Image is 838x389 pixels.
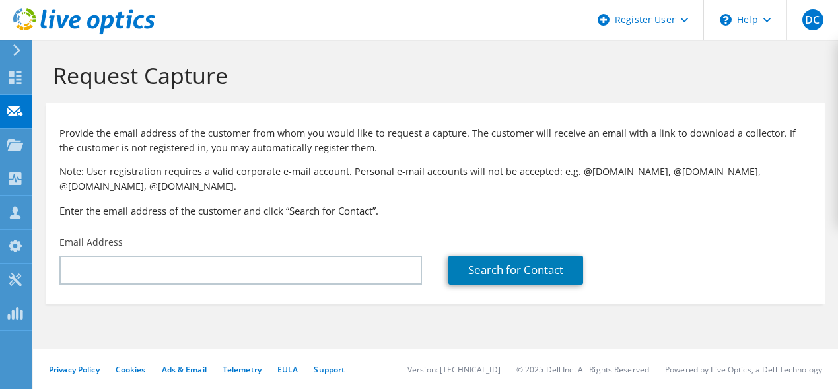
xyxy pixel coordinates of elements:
[59,203,812,218] h3: Enter the email address of the customer and click “Search for Contact”.
[516,364,649,375] li: © 2025 Dell Inc. All Rights Reserved
[49,364,100,375] a: Privacy Policy
[59,164,812,194] p: Note: User registration requires a valid corporate e-mail account. Personal e-mail accounts will ...
[407,364,501,375] li: Version: [TECHNICAL_ID]
[802,9,823,30] span: DC
[448,256,583,285] a: Search for Contact
[277,364,298,375] a: EULA
[665,364,822,375] li: Powered by Live Optics, a Dell Technology
[223,364,262,375] a: Telemetry
[314,364,345,375] a: Support
[53,61,812,89] h1: Request Capture
[59,236,123,249] label: Email Address
[116,364,146,375] a: Cookies
[162,364,207,375] a: Ads & Email
[59,126,812,155] p: Provide the email address of the customer from whom you would like to request a capture. The cust...
[720,14,732,26] svg: \n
